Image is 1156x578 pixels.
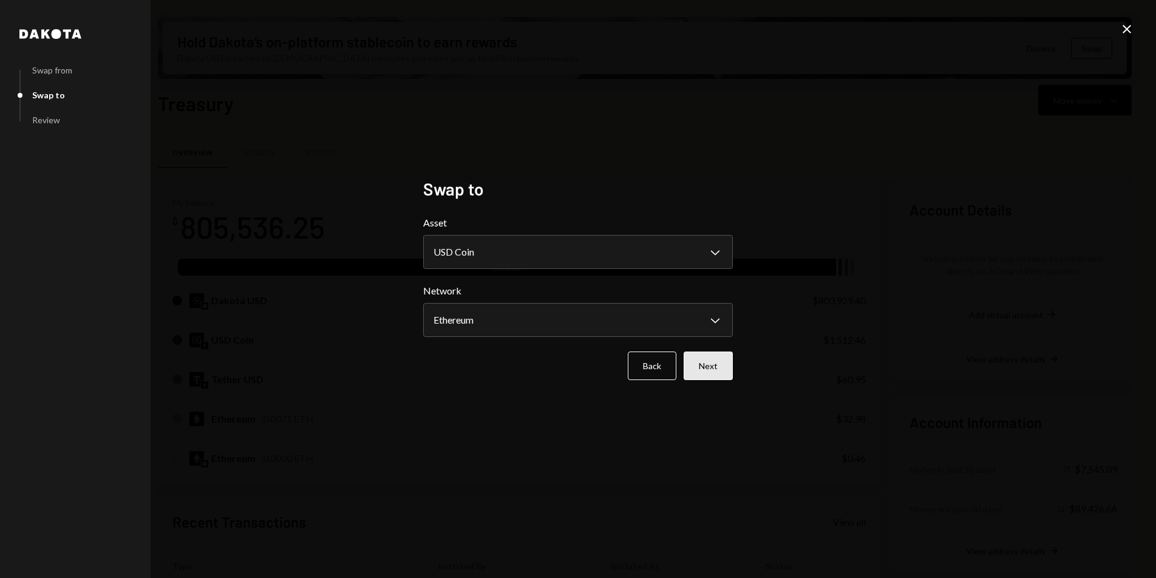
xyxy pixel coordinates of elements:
div: Swap to [32,90,65,100]
button: Network [423,303,733,337]
button: Next [684,352,733,380]
label: Network [423,284,733,298]
div: Swap from [32,65,72,75]
h2: Swap to [423,177,733,201]
button: Back [628,352,676,380]
button: Asset [423,235,733,269]
div: Review [32,115,60,125]
label: Asset [423,216,733,230]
